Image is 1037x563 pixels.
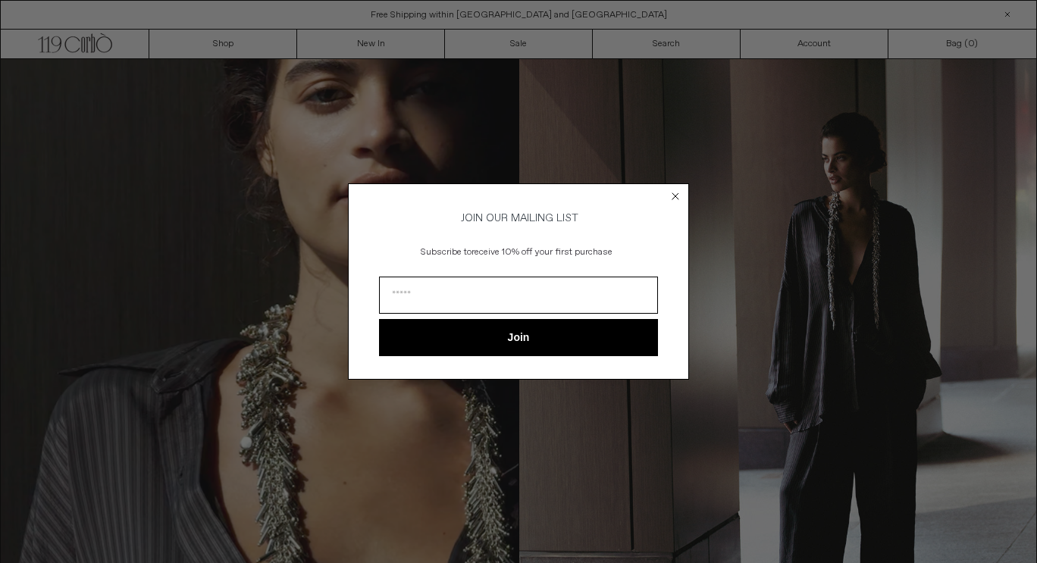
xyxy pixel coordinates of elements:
[379,319,658,356] button: Join
[421,246,472,258] span: Subscribe to
[472,246,612,258] span: receive 10% off your first purchase
[459,211,578,225] span: JOIN OUR MAILING LIST
[668,189,683,204] button: Close dialog
[379,277,658,314] input: Email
